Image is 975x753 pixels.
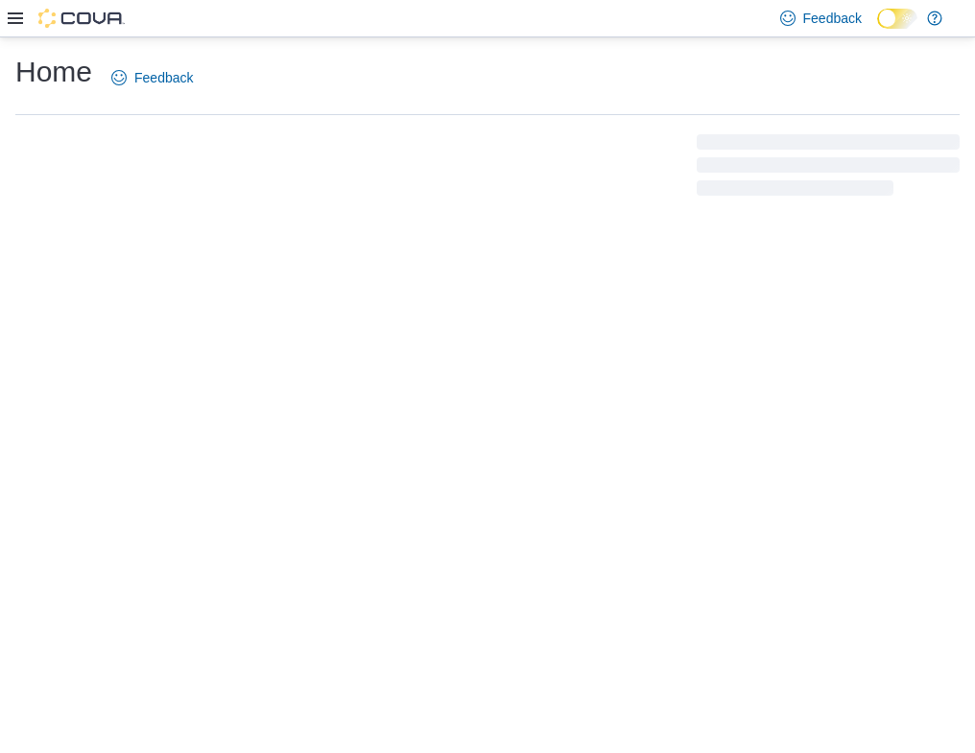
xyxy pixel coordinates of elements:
[104,59,201,97] a: Feedback
[15,53,92,91] h1: Home
[697,138,960,200] span: Loading
[134,68,193,87] span: Feedback
[877,29,878,30] span: Dark Mode
[877,9,917,29] input: Dark Mode
[38,9,125,28] img: Cova
[803,9,862,28] span: Feedback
